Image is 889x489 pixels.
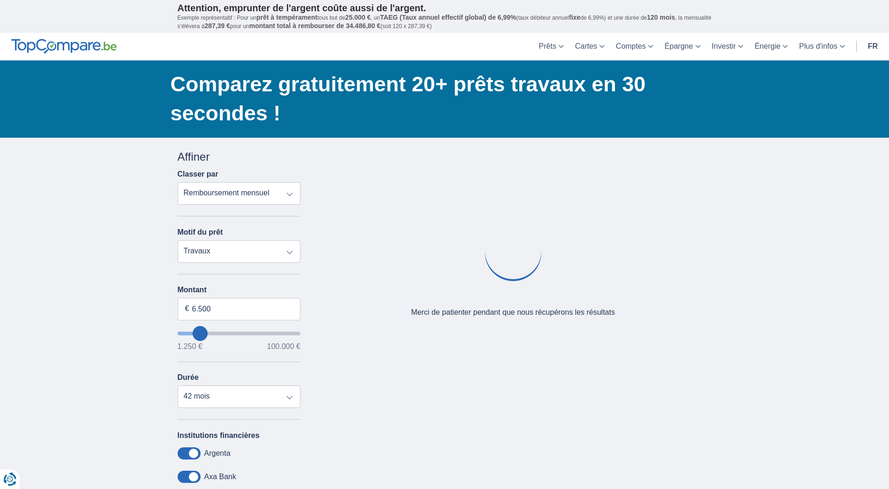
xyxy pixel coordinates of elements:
a: Épargne [659,33,706,60]
label: Montant [178,286,301,294]
a: Cartes [569,33,610,60]
p: Attention, emprunter de l'argent coûte aussi de l'argent. [178,2,712,14]
a: Prêts [533,33,569,60]
input: wantToBorrow [178,332,301,335]
span: € [185,304,189,314]
span: 25.000 € [345,14,371,21]
label: Argenta [204,449,231,458]
img: TopCompare [11,39,117,54]
span: montant total à rembourser de 34.486,80 € [249,22,381,30]
label: Classer par [178,170,218,178]
p: Exemple représentatif : Pour un tous but de , un (taux débiteur annuel de 6,99%) et une durée de ... [178,14,712,30]
span: 100.000 € [267,343,300,350]
span: TAEG (Taux annuel effectif global) de 6,99% [380,14,516,21]
div: Affiner [178,149,301,165]
a: Comptes [610,33,659,60]
a: fr [862,33,883,60]
label: Institutions financières [178,431,260,440]
a: Investir [706,33,749,60]
label: Motif du prêt [178,228,223,237]
a: Énergie [749,33,793,60]
label: Axa Bank [204,473,236,481]
label: Durée [178,373,199,382]
span: 120 mois [647,14,675,21]
span: 1.250 € [178,343,202,350]
span: fixe [569,14,580,21]
span: prêt à tempérament [256,14,317,21]
div: Merci de patienter pendant que nous récupérons les résultats [411,307,615,318]
a: Plus d'infos [793,33,850,60]
h1: Comparez gratuitement 20+ prêts travaux en 30 secondes ! [171,70,712,128]
span: 287,39 € [205,22,231,30]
